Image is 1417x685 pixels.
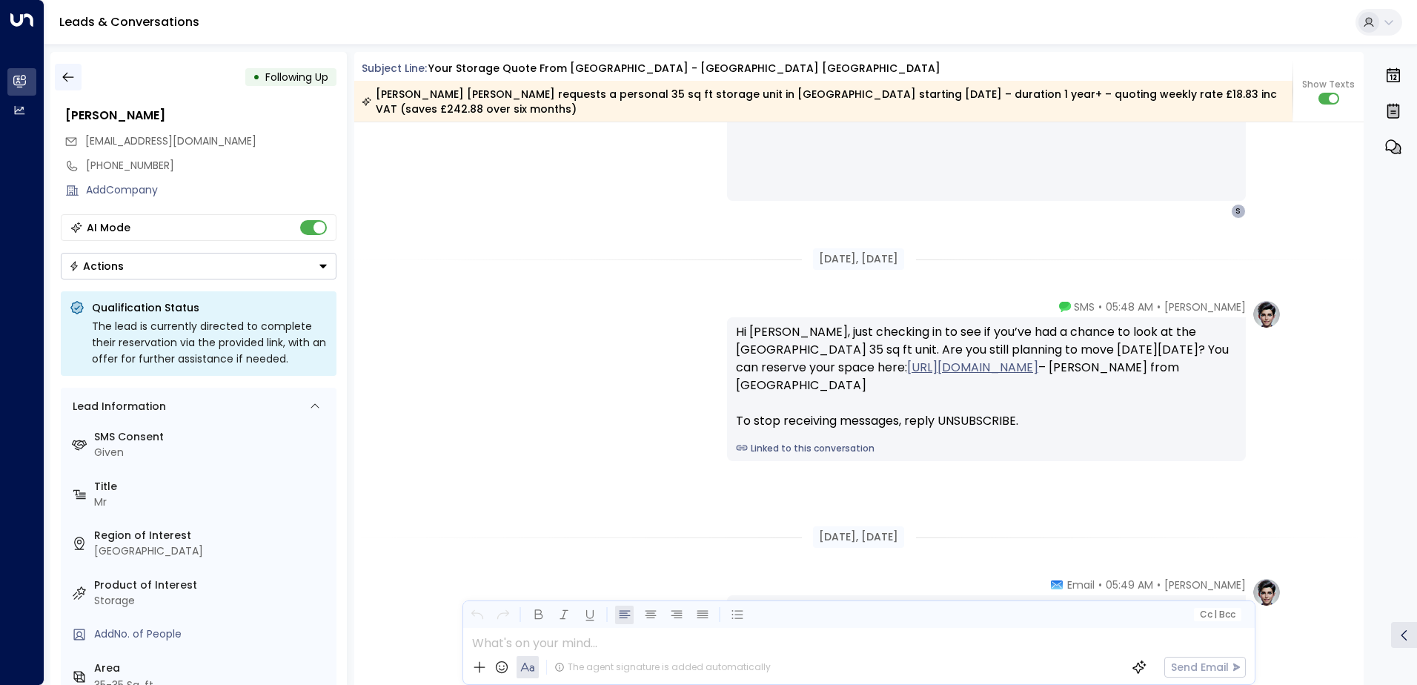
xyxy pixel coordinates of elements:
[1302,78,1355,91] span: Show Texts
[494,606,512,624] button: Redo
[86,182,336,198] div: AddCompany
[94,626,331,642] div: AddNo. of People
[85,133,256,149] span: sitcom.budding.0f@icloud.com
[67,399,166,414] div: Lead Information
[94,593,331,609] div: Storage
[554,661,771,674] div: The agent signature is added automatically
[907,359,1038,377] a: [URL][DOMAIN_NAME]
[362,61,427,76] span: Subject Line:
[1074,300,1095,314] span: SMS
[94,578,331,593] label: Product of Interest
[1231,204,1246,219] div: S
[94,528,331,543] label: Region of Interest
[92,318,328,367] div: The lead is currently directed to complete their reservation via the provided link, with an offer...
[1067,578,1095,592] span: Email
[86,158,336,173] div: [PHONE_NUMBER]
[1106,578,1153,592] span: 05:49 AM
[87,220,130,235] div: AI Mode
[1164,578,1246,592] span: [PERSON_NAME]
[265,70,328,85] span: Following Up
[85,133,256,148] span: [EMAIL_ADDRESS][DOMAIN_NAME]
[362,87,1284,116] div: [PERSON_NAME] [PERSON_NAME] requests a personal 35 sq ft storage unit in [GEOGRAPHIC_DATA] starti...
[1252,578,1281,607] img: profile-logo.png
[59,13,199,30] a: Leads & Conversations
[1199,609,1235,620] span: Cc Bcc
[1157,578,1161,592] span: •
[1098,300,1102,314] span: •
[253,64,260,90] div: •
[468,606,486,624] button: Undo
[94,543,331,559] div: [GEOGRAPHIC_DATA]
[813,526,904,548] div: [DATE], [DATE]
[736,323,1237,430] div: Hi [PERSON_NAME], just checking in to see if you’ve had a chance to look at the [GEOGRAPHIC_DATA]...
[61,253,336,279] div: Button group with a nested menu
[736,442,1237,455] a: Linked to this conversation
[1164,300,1246,314] span: [PERSON_NAME]
[65,107,336,125] div: [PERSON_NAME]
[1193,608,1241,622] button: Cc|Bcc
[428,61,940,76] div: Your storage quote from [GEOGRAPHIC_DATA] - [GEOGRAPHIC_DATA] [GEOGRAPHIC_DATA]
[61,253,336,279] button: Actions
[1106,300,1153,314] span: 05:48 AM
[1252,300,1281,329] img: profile-logo.png
[1214,609,1217,620] span: |
[94,445,331,460] div: Given
[94,494,331,510] div: Mr
[69,259,124,273] div: Actions
[813,248,904,270] div: [DATE], [DATE]
[1157,300,1161,314] span: •
[1098,578,1102,592] span: •
[94,429,331,445] label: SMS Consent
[94,479,331,494] label: Title
[92,300,328,315] p: Qualification Status
[94,661,331,676] label: Area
